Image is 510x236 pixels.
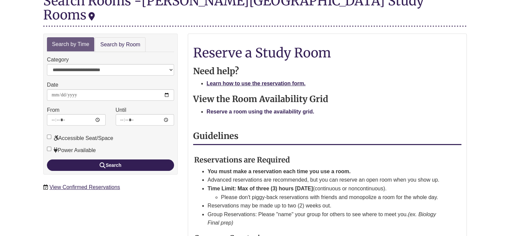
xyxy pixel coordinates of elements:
label: Power Available [47,146,96,155]
strong: Guidelines [193,131,238,141]
a: Search by Time [47,37,94,52]
strong: View the Room Availability Grid [193,94,328,104]
input: Accessible Seat/Space [47,135,51,139]
li: Advanced reservations are recommended, but you can reserve an open room when you show up. [208,176,445,184]
input: Power Available [47,147,51,151]
li: Reservations may be made up to two (2) weeks out. [208,201,445,210]
label: Date [47,81,58,89]
label: Until [116,106,126,114]
h1: Reserve a Study Room [193,46,461,60]
label: Category [47,55,69,64]
strong: Need help? [193,66,239,77]
strong: Reservations are Required [194,155,290,164]
strong: You must make a reservation each time you use a room. [208,169,351,174]
li: (continuous or noncontinuous). [208,184,445,201]
a: View Confirmed Reservations [50,184,120,190]
button: Search [47,159,174,171]
a: Search by Room [95,37,146,52]
li: Please don't piggy-back reservations with friends and monopolize a room for the whole day. [221,193,445,202]
label: From [47,106,59,114]
a: Reserve a room using the availability grid. [207,109,314,114]
a: Learn how to use the reservation form. [207,81,305,86]
strong: Time Limit: Max of three (3) hours [DATE] [208,186,313,191]
li: Group Reservations: Please "name" your group for others to see where to meet you. [208,210,445,227]
label: Accessible Seat/Space [47,134,113,143]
